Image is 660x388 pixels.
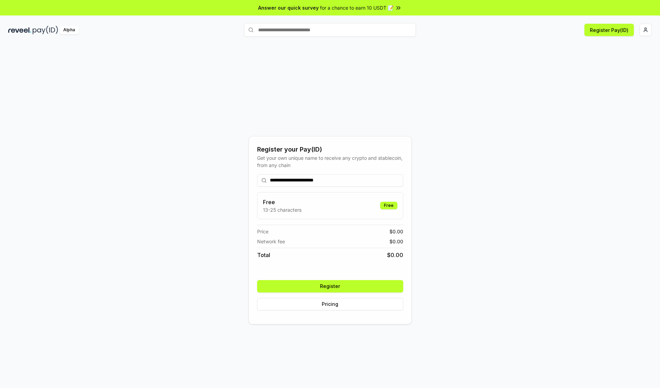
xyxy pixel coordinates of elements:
[257,154,403,169] div: Get your own unique name to receive any crypto and stablecoin, from any chain
[263,198,301,206] h3: Free
[387,251,403,259] span: $ 0.00
[257,251,270,259] span: Total
[257,298,403,310] button: Pricing
[380,202,397,209] div: Free
[320,4,394,11] span: for a chance to earn 10 USDT 📝
[263,206,301,213] p: 13-25 characters
[257,145,403,154] div: Register your Pay(ID)
[59,26,79,34] div: Alpha
[584,24,634,36] button: Register Pay(ID)
[8,26,31,34] img: reveel_dark
[389,228,403,235] span: $ 0.00
[389,238,403,245] span: $ 0.00
[33,26,58,34] img: pay_id
[257,228,268,235] span: Price
[258,4,319,11] span: Answer our quick survey
[257,238,285,245] span: Network fee
[257,280,403,292] button: Register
